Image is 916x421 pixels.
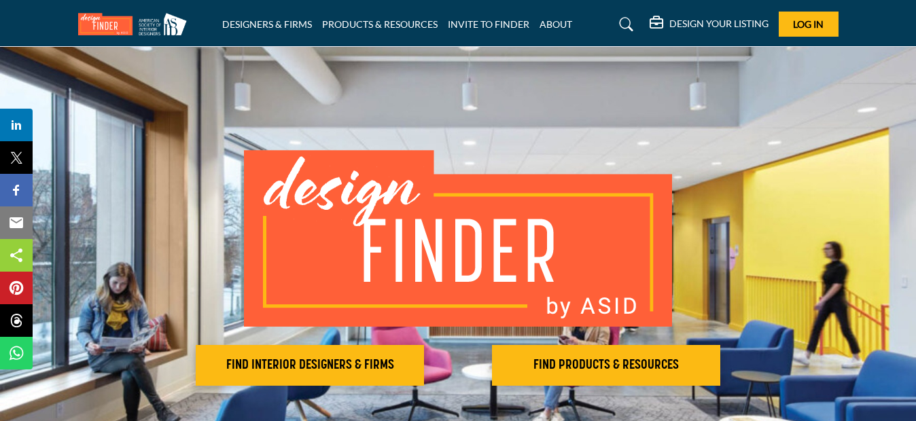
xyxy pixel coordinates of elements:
a: INVITE TO FINDER [448,18,529,30]
img: Site Logo [78,13,194,35]
h2: FIND PRODUCTS & RESOURCES [496,357,716,373]
button: Log In [779,12,839,37]
a: DESIGNERS & FIRMS [222,18,312,30]
h2: FIND INTERIOR DESIGNERS & FIRMS [200,357,420,373]
div: DESIGN YOUR LISTING [650,16,769,33]
h5: DESIGN YOUR LISTING [669,18,769,30]
span: Log In [793,18,824,30]
a: Search [606,14,642,35]
a: PRODUCTS & RESOURCES [322,18,438,30]
button: FIND INTERIOR DESIGNERS & FIRMS [196,345,424,386]
img: image [244,150,672,327]
a: ABOUT [540,18,572,30]
button: FIND PRODUCTS & RESOURCES [492,345,720,386]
